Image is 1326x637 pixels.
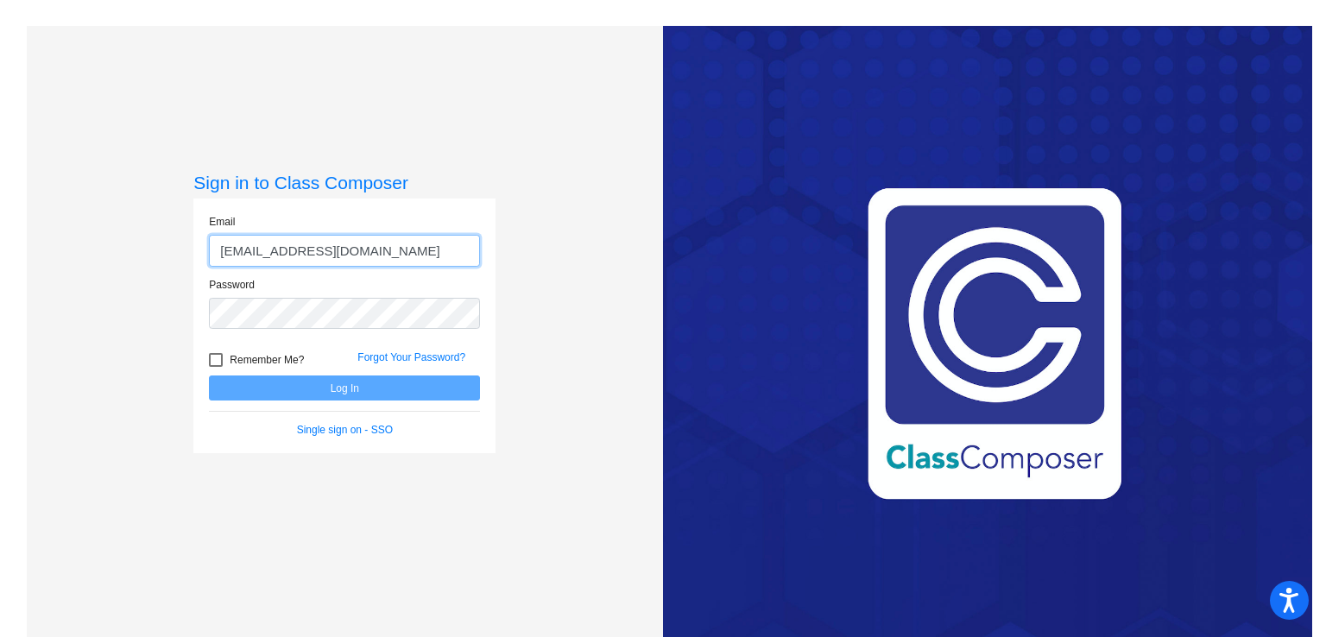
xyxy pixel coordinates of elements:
[357,351,465,363] a: Forgot Your Password?
[230,350,304,370] span: Remember Me?
[209,277,255,293] label: Password
[209,375,480,400] button: Log In
[193,172,496,193] h3: Sign in to Class Composer
[209,214,235,230] label: Email
[297,424,393,436] a: Single sign on - SSO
